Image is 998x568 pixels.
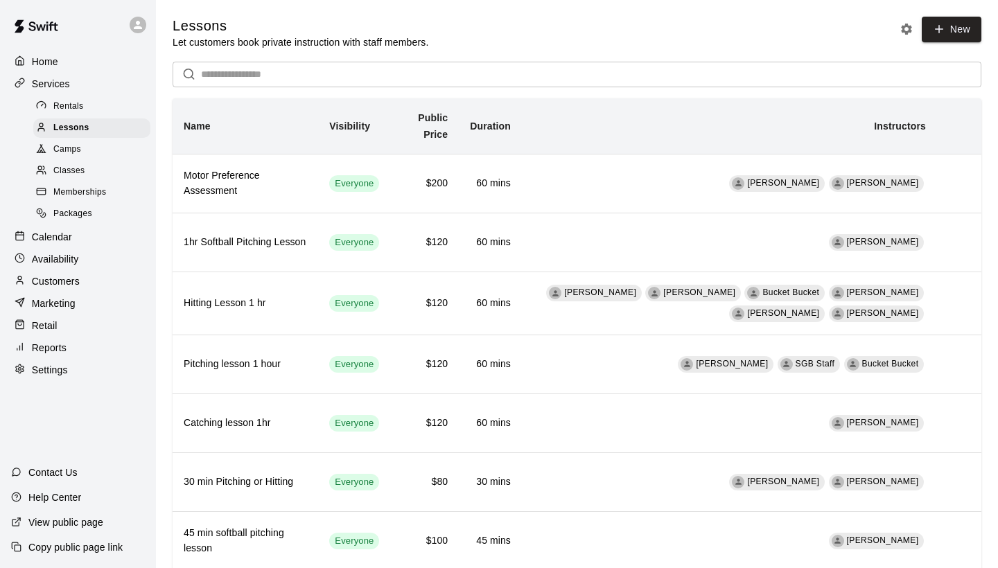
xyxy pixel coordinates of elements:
[470,235,511,250] h6: 60 mins
[11,337,145,358] a: Reports
[847,287,919,297] span: [PERSON_NAME]
[470,296,511,311] h6: 60 mins
[28,490,81,504] p: Help Center
[696,359,768,369] span: [PERSON_NAME]
[33,204,156,225] a: Packages
[53,143,81,157] span: Camps
[862,359,919,369] span: Bucket Bucket
[329,417,379,430] span: Everyone
[32,296,76,310] p: Marketing
[32,252,79,266] p: Availability
[732,308,744,320] div: Eddy Milian
[33,182,156,204] a: Memberships
[832,236,844,249] div: Shaun Garceau
[173,35,428,49] p: Let customers book private instruction with staff members.
[184,357,307,372] h6: Pitching lesson 1 hour
[732,476,744,488] div: Shaun Garceau
[11,271,145,292] a: Customers
[33,97,150,116] div: Rentals
[11,360,145,380] a: Settings
[747,477,819,486] span: [PERSON_NAME]
[33,204,150,224] div: Packages
[470,357,511,372] h6: 60 mins
[663,287,735,297] span: [PERSON_NAME]
[53,100,84,114] span: Rentals
[11,315,145,336] a: Retail
[747,287,760,299] div: Bucket Bucket
[33,140,150,159] div: Camps
[329,356,379,373] div: This service is visible to all of your customers
[832,535,844,547] div: Shaun Garceau
[184,121,211,132] b: Name
[28,465,78,479] p: Contact Us
[184,168,307,199] h6: Motor Preference Assessment
[184,416,307,431] h6: Catching lesson 1hr
[747,178,819,188] span: [PERSON_NAME]
[329,236,379,249] span: Everyone
[33,161,156,182] a: Classes
[329,177,379,190] span: Everyone
[329,476,379,489] span: Everyone
[732,177,744,190] div: Shaun Garceau
[780,358,793,371] div: SGB Staff
[329,297,379,310] span: Everyone
[184,296,307,311] h6: Hitting Lesson 1 hr
[329,121,370,132] b: Visibility
[33,117,156,139] a: Lessons
[401,474,448,490] h6: $80
[847,535,919,545] span: [PERSON_NAME]
[470,416,511,431] h6: 60 mins
[329,415,379,432] div: This service is visible to all of your customers
[329,358,379,371] span: Everyone
[329,234,379,251] div: This service is visible to all of your customers
[796,359,835,369] span: SGB Staff
[847,477,919,486] span: [PERSON_NAME]
[418,112,448,140] b: Public Price
[922,17,981,42] a: New
[32,230,72,244] p: Calendar
[847,178,919,188] span: [PERSON_NAME]
[564,287,636,297] span: [PERSON_NAME]
[832,287,844,299] div: Robert Andino
[648,287,660,299] div: Mike Livoti
[33,161,150,181] div: Classes
[33,139,156,161] a: Camps
[32,319,58,332] p: Retail
[401,533,448,549] h6: $100
[470,176,511,191] h6: 60 mins
[329,474,379,490] div: This service is visible to all of your customers
[33,183,150,202] div: Memberships
[28,540,123,554] p: Copy public page link
[11,293,145,314] div: Marketing
[173,17,428,35] h5: Lessons
[832,308,844,320] div: Rachel Frankhouser
[11,249,145,269] a: Availability
[832,417,844,429] div: Eddy Milian
[470,474,511,490] h6: 30 mins
[53,186,106,199] span: Memberships
[847,237,919,247] span: [PERSON_NAME]
[11,51,145,72] a: Home
[896,19,917,39] button: Lesson settings
[33,96,156,117] a: Rentals
[53,207,92,221] span: Packages
[11,73,145,94] a: Services
[33,118,150,138] div: Lessons
[329,535,379,548] span: Everyone
[11,227,145,247] a: Calendar
[329,295,379,312] div: This service is visible to all of your customers
[184,474,307,490] h6: 30 min Pitching or Hitting
[401,176,448,191] h6: $200
[184,526,307,556] h6: 45 min softball pitching lesson
[329,533,379,549] div: This service is visible to all of your customers
[32,55,58,69] p: Home
[32,274,80,288] p: Customers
